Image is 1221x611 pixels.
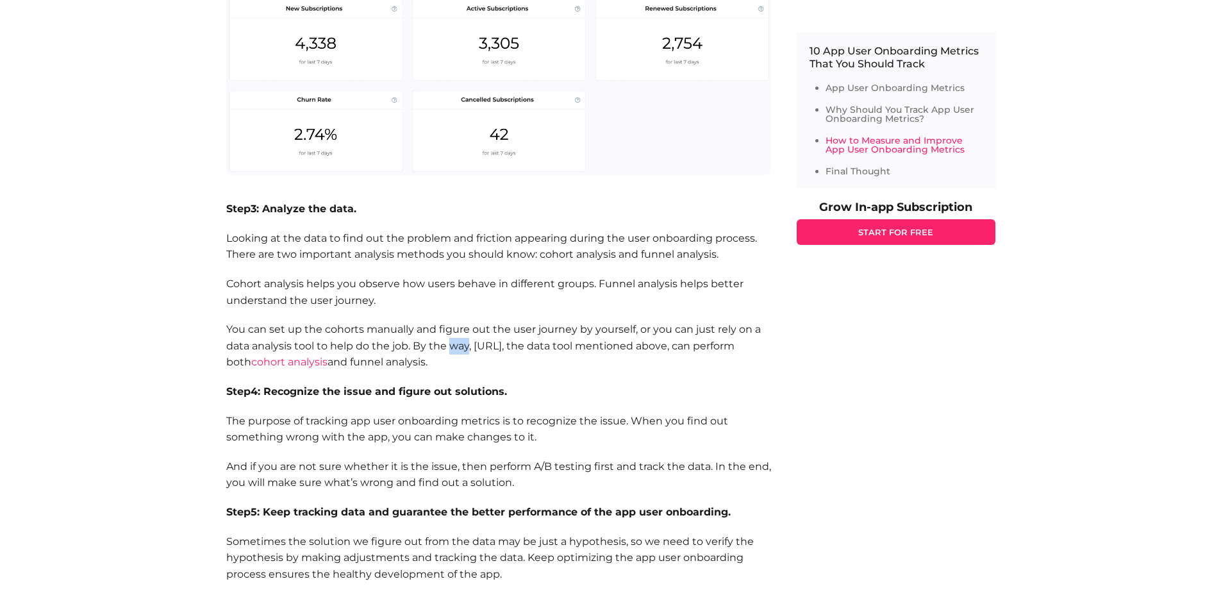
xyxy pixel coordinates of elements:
[826,104,974,124] a: Why Should You Track App User Onboarding Metrics?
[226,506,731,518] b: Step5: Keep tracking data and guarantee the better performance of the app user onboarding.
[226,385,507,398] b: Step4: Recognize the issue and figure out solutions.
[226,203,356,215] b: Step3: Analyze the data.
[251,356,328,368] a: cohort analysis
[226,230,771,263] p: Looking at the data to find out the problem and friction appearing during the user onboarding pro...
[797,201,995,213] p: Grow In-app Subscription
[826,135,965,155] a: How to Measure and Improve App User Onboarding Metrics
[810,45,983,71] p: 10 App User Onboarding Metrics That You Should Track
[226,458,771,491] p: And if you are not sure whether it is the issue, then perform A/B testing first and track the dat...
[797,219,995,245] a: START FOR FREE
[826,82,965,94] a: App User Onboarding Metrics
[226,321,771,371] p: You can set up the cohorts manually and figure out the user journey by yourself, or you can just ...
[226,413,771,446] p: The purpose of tracking app user onboarding metrics is to recognize the issue. When you find out ...
[226,533,771,583] p: Sometimes the solution we figure out from the data may be just a hypothesis, so we need to verify...
[826,165,890,177] a: Final Thought
[226,276,771,308] p: Cohort analysis helps you observe how users behave in different groups. Funnel analysis helps bet...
